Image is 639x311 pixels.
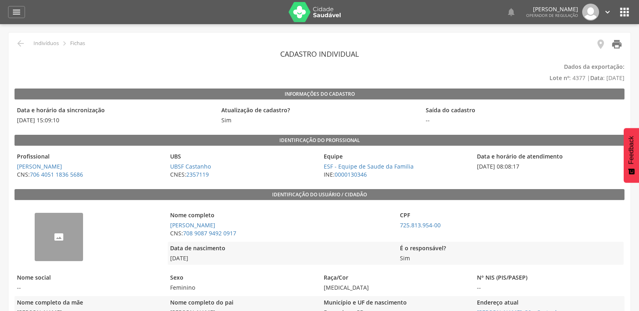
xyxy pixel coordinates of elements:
header: Cadastro individual [15,47,624,61]
span: Feedback [628,136,635,164]
span: Sim [398,254,623,262]
p: [PERSON_NAME] [526,6,578,12]
a: [PERSON_NAME] [17,163,62,170]
legend: Nome completo [168,211,393,220]
span: [DATE] [168,254,393,262]
i:  [611,39,622,50]
i:  [595,39,606,50]
legend: Nome completo da mãe [15,299,164,308]
legend: Informações do Cadastro [15,89,624,100]
legend: UBS [168,152,317,162]
p: Fichas [70,40,85,47]
legend: Município e UF de nascimento [321,299,470,308]
i:  [12,7,21,17]
p: : 4377 | : [DATE] [15,61,624,84]
a: 2357119 [186,171,209,178]
a: ESF - Equipe de Saude da Familia [324,163,414,170]
legend: Identificação do usuário / cidadão [15,189,624,200]
span: Operador de regulação [526,12,578,18]
span: Sim [219,116,234,124]
legend: É o responsável? [398,244,623,253]
button: Feedback - Mostrar pesquisa [624,128,639,183]
span: -- [423,116,624,124]
i:  [603,8,612,16]
legend: Data e horário da sincronização [15,106,215,115]
i:  [506,7,516,17]
i:  [60,39,69,48]
legend: CPF [398,211,623,220]
b: Dados da exportação: [564,63,624,70]
legend: N° NIS (PIS/PASEP) [475,274,624,283]
b: Lote nº [549,74,569,82]
legend: Equipe [321,152,470,162]
a:  [603,4,612,21]
a: UBSF Castanho [170,163,211,170]
i:  [16,39,25,48]
legend: Sexo [168,274,317,283]
legend: Nome social [15,274,164,283]
a: 0000130346 [335,171,367,178]
legend: Nome completo do pai [168,299,317,308]
span: [DATE] 08:08:17 [475,163,624,171]
legend: Endereço atual [475,299,624,308]
a:  [8,6,25,18]
span: INE: [321,171,470,179]
span: CNS: [168,229,393,237]
a: [PERSON_NAME] [170,221,215,229]
span: CNS: [15,171,164,179]
legend: Data e horário de atendimento [475,152,624,162]
legend: Atualização de cadastro? [219,106,419,115]
legend: Profissional [15,152,164,162]
legend: Identificação do profissional [15,135,624,146]
i:  [618,6,631,19]
p: Indivíduos [33,40,59,47]
a:  [506,4,516,21]
span: [DATE] 15:09:10 [15,116,215,124]
span: CNES: [168,171,317,179]
span: -- [475,284,624,292]
a:  [606,39,622,52]
a: 725.813.954-00 [400,221,441,229]
legend: Raça/Cor [321,274,470,283]
span: -- [15,284,164,292]
span: Feminino [168,284,317,292]
a: 708 9087 9492 0917 [183,229,236,237]
legend: Saída do cadastro [423,106,624,115]
legend: Data de nascimento [168,244,393,253]
a: 706 4051 1836 5686 [30,171,83,178]
span: [MEDICAL_DATA] [321,284,470,292]
b: Data [590,74,603,82]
